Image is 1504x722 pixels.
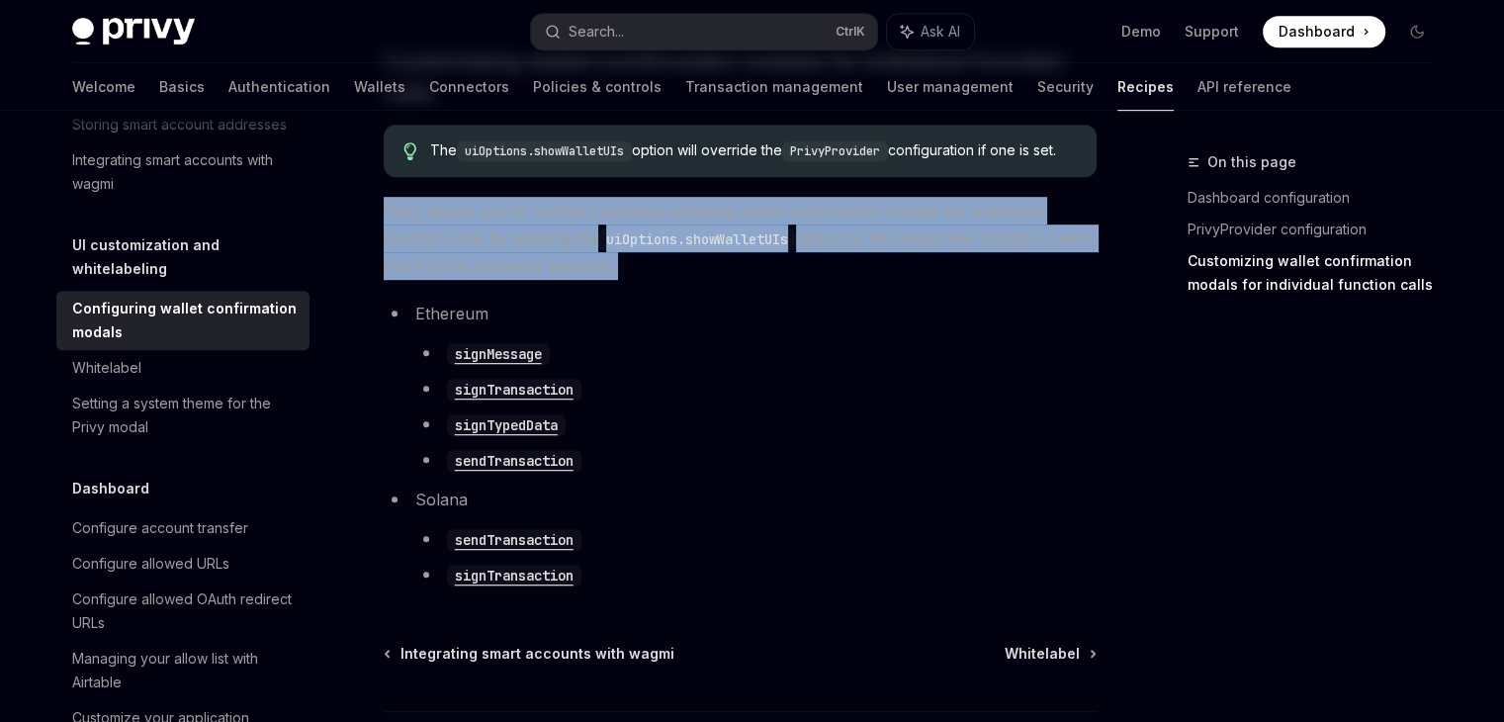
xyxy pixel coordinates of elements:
[887,14,974,49] button: Ask AI
[72,392,298,439] div: Setting a system theme for the Privy modal
[72,148,298,196] div: Integrating smart accounts with wagmi
[447,414,566,434] a: signTypedData
[56,142,310,202] a: Integrating smart accounts with wagmi
[72,552,229,576] div: Configure allowed URLs
[1279,22,1355,42] span: Dashboard
[447,414,566,436] code: signTypedData
[836,24,865,40] span: Ctrl K
[72,516,248,540] div: Configure account transfer
[72,356,141,380] div: Whitelabel
[533,63,662,111] a: Policies & controls
[531,14,877,49] button: Search...CtrlK
[384,197,1097,280] span: Privy allows you to further customize showing wallet confirmation modals for individual function ...
[685,63,863,111] a: Transaction management
[72,63,135,111] a: Welcome
[354,63,405,111] a: Wallets
[1401,16,1433,47] button: Toggle dark mode
[1121,22,1161,42] a: Demo
[447,565,581,587] code: signTransaction
[430,140,1076,161] span: The option will override the configuration if one is set.
[72,233,310,281] h5: UI customization and whitelabeling
[403,142,417,160] svg: Tip
[228,63,330,111] a: Authentication
[56,641,310,700] a: Managing your allow list with Airtable
[56,582,310,641] a: Configure allowed OAuth redirect URLs
[56,386,310,445] a: Setting a system theme for the Privy modal
[569,20,624,44] div: Search...
[72,587,298,635] div: Configure allowed OAuth redirect URLs
[56,350,310,386] a: Whitelabel
[921,22,960,42] span: Ask AI
[384,300,1097,474] li: Ethereum
[598,228,796,250] code: uiOptions.showWalletUIs
[159,63,205,111] a: Basics
[1188,245,1449,301] a: Customizing wallet confirmation modals for individual function calls
[1117,63,1174,111] a: Recipes
[1185,22,1239,42] a: Support
[56,510,310,546] a: Configure account transfer
[447,379,581,399] a: signTransaction
[782,141,888,161] code: PrivyProvider
[56,291,310,350] a: Configuring wallet confirmation modals
[1188,182,1449,214] a: Dashboard configuration
[400,644,674,664] span: Integrating smart accounts with wagmi
[887,63,1014,111] a: User management
[447,450,581,470] a: sendTransaction
[447,450,581,472] code: sendTransaction
[1207,150,1296,174] span: On this page
[72,18,195,45] img: dark logo
[1188,214,1449,245] a: PrivyProvider configuration
[386,644,674,664] a: Integrating smart accounts with wagmi
[447,529,581,551] code: sendTransaction
[384,486,1097,588] li: Solana
[72,477,149,500] h5: Dashboard
[1037,63,1094,111] a: Security
[447,529,581,549] a: sendTransaction
[457,141,632,161] code: uiOptions.showWalletUIs
[1263,16,1385,47] a: Dashboard
[447,343,550,363] a: signMessage
[72,297,298,344] div: Configuring wallet confirmation modals
[72,647,298,694] div: Managing your allow list with Airtable
[1197,63,1291,111] a: API reference
[447,343,550,365] code: signMessage
[429,63,509,111] a: Connectors
[447,379,581,401] code: signTransaction
[56,546,310,582] a: Configure allowed URLs
[447,565,581,585] a: signTransaction
[1005,644,1080,664] span: Whitelabel
[1005,644,1095,664] a: Whitelabel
